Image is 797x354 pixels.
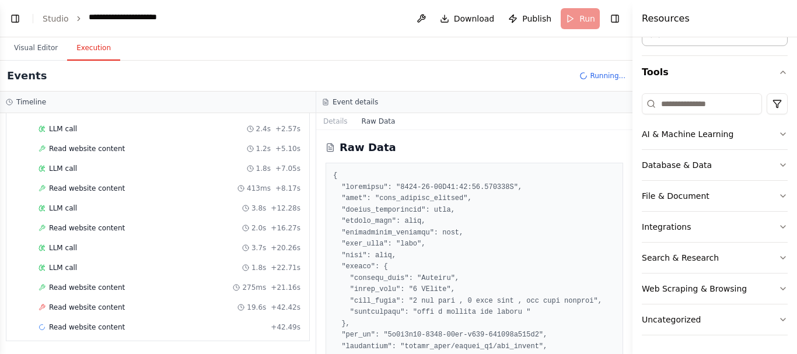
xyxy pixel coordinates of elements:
span: Read website content [49,323,125,332]
h2: Events [7,68,47,84]
span: Read website content [49,303,125,312]
span: + 12.28s [271,204,300,213]
span: + 42.42s [271,303,300,312]
span: + 7.05s [275,164,300,173]
span: 413ms [247,184,271,193]
span: + 42.49s [271,323,300,332]
button: Raw Data [355,113,403,129]
span: 3.8s [251,204,266,213]
span: 1.8s [251,263,266,272]
span: 1.2s [256,144,271,153]
h4: Resources [642,12,690,26]
span: + 16.27s [271,223,300,233]
button: Execution [67,36,120,61]
div: AI & Machine Learning [642,128,733,140]
span: 2.0s [251,223,266,233]
span: + 5.10s [275,144,300,153]
span: LLM call [49,124,77,134]
button: Search & Research [642,243,788,273]
div: Uncategorized [642,314,701,325]
button: Hide right sidebar [607,10,623,27]
span: Publish [522,13,551,24]
div: Database & Data [642,159,712,171]
button: Uncategorized [642,304,788,335]
div: File & Document [642,190,709,202]
span: + 20.26s [271,243,300,253]
span: 1.8s [256,164,271,173]
span: 3.7s [251,243,266,253]
div: Search & Research [642,252,719,264]
button: Database & Data [642,150,788,180]
span: Read website content [49,283,125,292]
span: + 8.17s [275,184,300,193]
div: Web Scraping & Browsing [642,283,747,295]
button: Publish [504,8,556,29]
button: AI & Machine Learning [642,119,788,149]
span: Running... [590,71,625,80]
button: Details [316,113,355,129]
span: + 2.57s [275,124,300,134]
span: LLM call [49,243,77,253]
div: Tools [642,89,788,345]
span: Download [454,13,495,24]
h3: Timeline [16,97,46,107]
span: + 21.16s [271,283,300,292]
div: Integrations [642,221,691,233]
button: Show left sidebar [7,10,23,27]
span: Read website content [49,144,125,153]
span: LLM call [49,204,77,213]
button: Download [435,8,499,29]
span: 2.4s [256,124,271,134]
button: Integrations [642,212,788,242]
button: Web Scraping & Browsing [642,274,788,304]
span: LLM call [49,164,77,173]
span: 19.6s [247,303,266,312]
h2: Raw Data [340,139,396,156]
button: Tools [642,56,788,89]
a: Studio [43,14,69,23]
span: Read website content [49,184,125,193]
nav: breadcrumb [43,11,197,26]
button: Visual Editor [5,36,67,61]
h3: Event details [333,97,378,107]
span: 275ms [242,283,266,292]
span: Read website content [49,223,125,233]
span: LLM call [49,263,77,272]
button: File & Document [642,181,788,211]
span: + 22.71s [271,263,300,272]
